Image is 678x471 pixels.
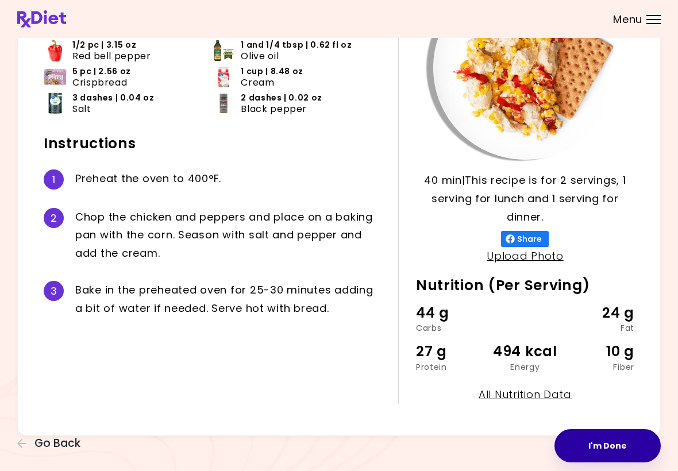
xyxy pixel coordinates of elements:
div: 1 [44,169,64,190]
div: C h o p t h e c h i c k e n a n d p e p p e r s a n d p l a c e o n a b a k i n g p a n w i t h t... [75,208,381,263]
div: 44 g [416,302,489,324]
h2: Instructions [44,134,381,153]
img: RxDiet [17,10,66,28]
h2: Nutrition (Per Serving) [416,276,634,295]
button: I'm Done [554,429,661,462]
span: Cream [241,77,274,88]
a: Upload Photo [487,249,564,263]
p: 40 min | This recipe is for 2 servings, 1 serving for lunch and 1 serving for dinner. [416,171,634,226]
button: Go Back [17,437,86,450]
div: 10 g [561,341,634,362]
span: 1 cup | 8.48 oz [241,66,303,77]
span: Share [515,234,544,244]
div: 2 [44,208,64,228]
span: Olive oil [241,51,279,61]
div: 494 kcal [489,341,562,362]
span: 1 and 1/4 tbsp | 0.62 fl oz [241,40,352,51]
div: B a k e i n t h e p r e h e a t e d o v e n f o r 2 5 - 3 0 m i n u t e s a d d i n g a b i t o f... [75,281,381,318]
div: Carbs [416,324,489,332]
div: P r e h e a t t h e o v e n t o 4 0 0 ° F . [75,169,381,190]
button: Share [501,231,549,247]
a: All Nutrition Data [479,387,572,401]
div: Protein [416,363,489,371]
div: 3 [44,281,64,301]
span: 3 dashes | 0.04 oz [72,92,155,103]
span: 5 pc | 2.56 oz [72,66,131,77]
span: 1/2 pc | 3.15 oz [72,40,136,51]
span: Salt [72,103,91,114]
span: Crispbread [72,77,127,88]
span: Menu [613,14,642,25]
span: Black pepper [241,103,307,114]
div: 27 g [416,341,489,362]
div: 24 g [561,302,634,324]
span: Go Back [34,437,80,450]
div: Fiber [561,363,634,371]
div: Fat [561,324,634,332]
span: Red bell pepper [72,51,151,61]
span: 2 dashes | 0.02 oz [241,92,322,103]
div: Energy [489,363,562,371]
